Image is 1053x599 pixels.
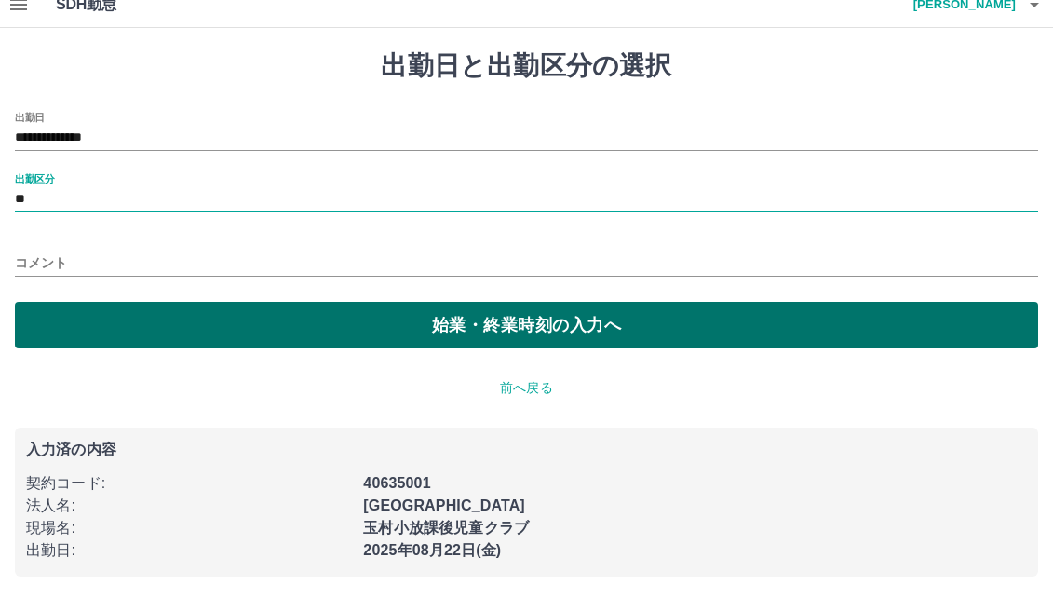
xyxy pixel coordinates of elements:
p: 出勤日 : [26,539,352,562]
button: 始業・終業時刻の入力へ [15,302,1038,348]
p: 前へ戻る [15,378,1038,398]
p: 契約コード : [26,472,352,495]
h1: 出勤日と出勤区分の選択 [15,50,1038,82]
label: 出勤日 [15,110,45,124]
p: 入力済の内容 [26,442,1027,457]
p: 法人名 : [26,495,352,517]
label: 出勤区分 [15,171,54,185]
b: 2025年08月22日(金) [363,542,501,558]
b: 玉村小放課後児童クラブ [363,520,529,536]
b: 40635001 [363,475,430,491]
p: 現場名 : [26,517,352,539]
b: [GEOGRAPHIC_DATA] [363,497,525,513]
